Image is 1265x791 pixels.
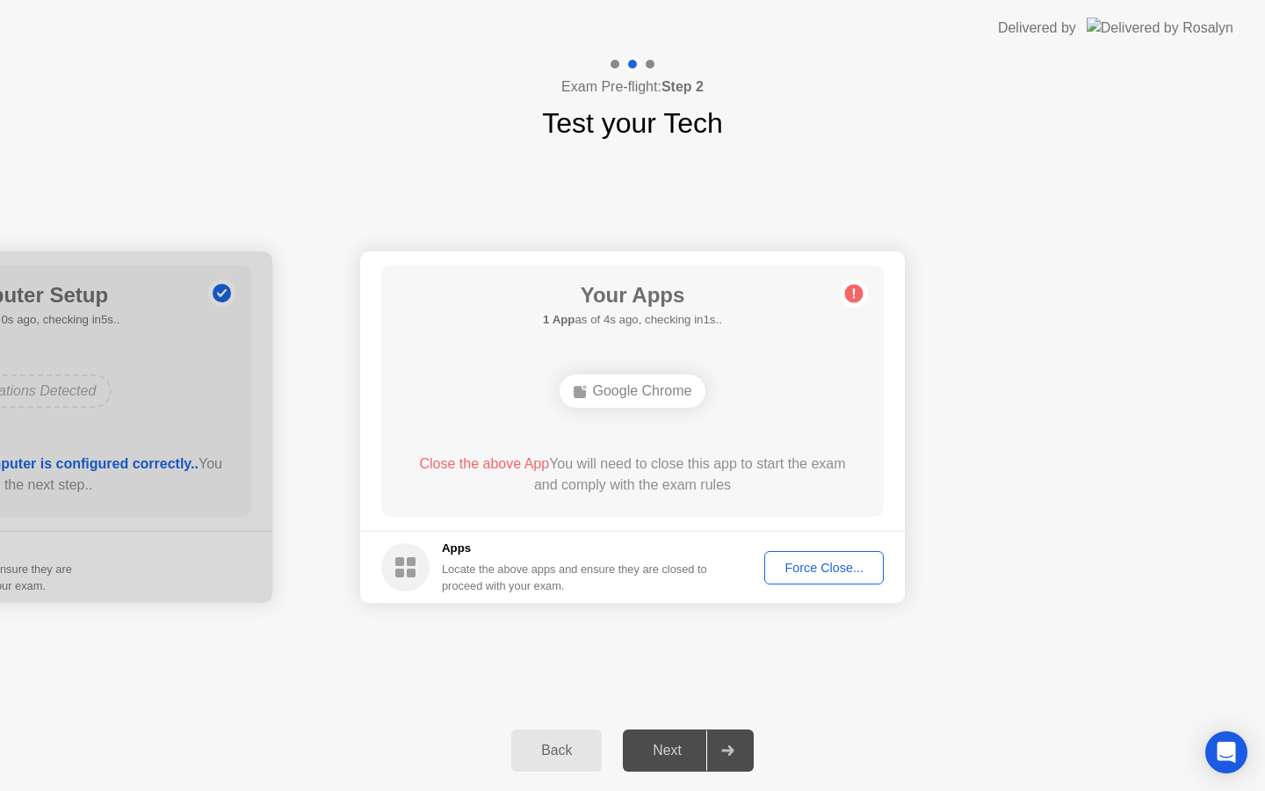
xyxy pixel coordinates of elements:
[1205,731,1247,773] div: Open Intercom Messenger
[661,79,704,94] b: Step 2
[442,540,708,557] h5: Apps
[623,729,754,772] button: Next
[543,311,722,329] h5: as of 4s ago, checking in1s..
[543,313,575,326] b: 1 App
[419,456,549,471] span: Close the above App
[560,374,706,408] div: Google Chrome
[517,743,596,758] div: Back
[542,102,723,144] h1: Test your Tech
[561,76,704,98] h4: Exam Pre-flight:
[543,279,722,311] h1: Your Apps
[442,561,708,594] div: Locate the above apps and ensure they are closed to proceed with your exam.
[628,743,706,758] div: Next
[998,18,1076,39] div: Delivered by
[770,561,878,575] div: Force Close...
[407,454,859,496] div: You will need to close this app to start the exam and comply with the exam rules
[764,551,884,584] button: Force Close...
[1087,18,1233,38] img: Delivered by Rosalyn
[511,729,602,772] button: Back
